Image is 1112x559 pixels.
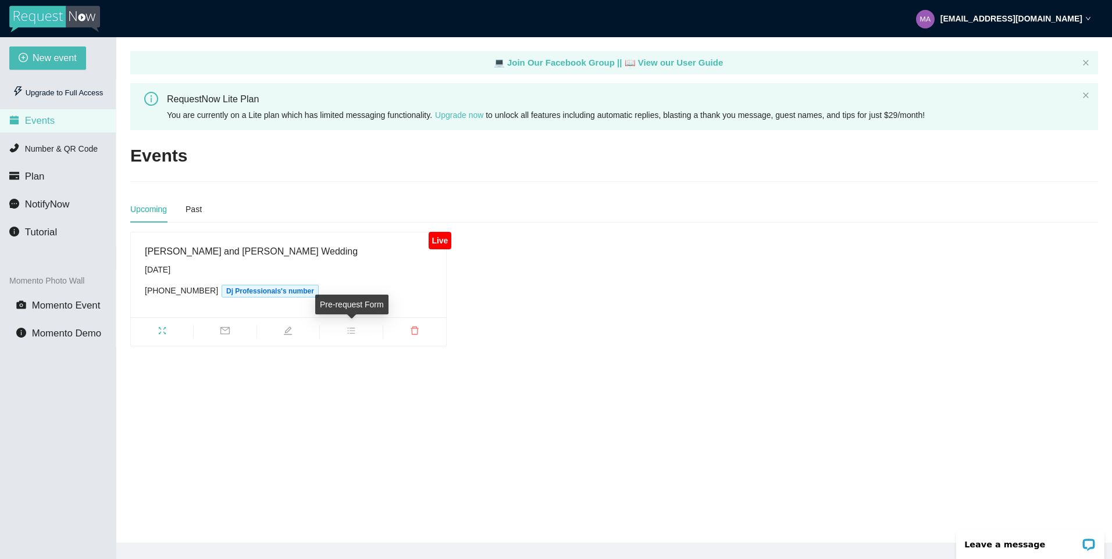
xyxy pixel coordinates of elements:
[9,46,86,70] button: plus-circleNew event
[25,144,98,153] span: Number & QR Code
[130,203,167,216] div: Upcoming
[25,115,55,126] span: Events
[320,326,382,339] span: bars
[167,92,1078,106] div: RequestNow Lite Plan
[315,295,389,314] div: Pre-request Form
[25,171,45,182] span: Plan
[916,10,935,28] img: b47815c75c843dd9398526cffb3d5017
[145,284,432,298] div: [PHONE_NUMBER]
[9,143,19,153] span: phone
[16,328,26,338] span: info-circle
[429,232,451,249] div: Live
[9,81,106,105] div: Upgrade to Full Access
[435,110,483,120] a: Upgrade now
[9,199,19,209] span: message
[494,58,625,67] a: laptop Join Our Facebook Group ||
[940,14,1082,23] strong: [EMAIL_ADDRESS][DOMAIN_NAME]
[186,203,202,216] div: Past
[949,522,1112,559] iframe: LiveChat chat widget
[625,58,636,67] span: laptop
[16,300,26,310] span: camera
[9,115,19,125] span: calendar
[32,300,101,311] span: Momento Event
[33,51,77,65] span: New event
[1082,59,1089,67] button: close
[19,53,28,64] span: plus-circle
[9,227,19,236] span: info-circle
[9,6,100,33] img: RequestNow
[131,326,193,339] span: fullscreen
[145,263,432,276] div: [DATE]
[167,110,925,120] span: You are currently on a Lite plan which has limited messaging functionality. to unlock all feature...
[13,86,23,96] span: thunderbolt
[9,171,19,181] span: credit-card
[383,326,446,339] span: delete
[1082,59,1089,66] span: close
[625,58,723,67] a: laptop View our User Guide
[144,92,158,106] span: info-circle
[494,58,505,67] span: laptop
[194,326,256,339] span: mail
[257,326,319,339] span: edit
[25,199,69,210] span: NotifyNow
[1085,16,1091,21] span: down
[222,285,319,298] span: Dj Professionals's number
[145,244,432,259] div: [PERSON_NAME] and [PERSON_NAME] Wedding
[1082,92,1089,99] button: close
[32,328,101,339] span: Momento Demo
[130,144,187,168] h2: Events
[25,227,57,238] span: Tutorial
